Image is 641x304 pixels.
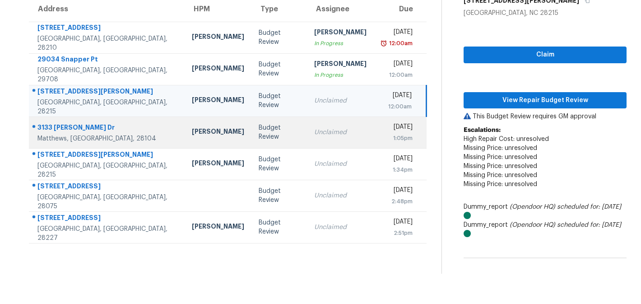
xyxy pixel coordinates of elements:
div: Budget Review [259,28,300,47]
div: Unclaimed [314,96,367,105]
div: [STREET_ADDRESS][PERSON_NAME] [37,150,177,161]
div: [STREET_ADDRESS] [37,182,177,193]
div: Matthews, [GEOGRAPHIC_DATA], 28104 [37,134,177,143]
div: 1:34pm [381,165,413,174]
div: Budget Review [259,60,300,78]
div: [STREET_ADDRESS] [37,213,177,224]
div: [PERSON_NAME] [192,32,244,43]
div: Budget Review [259,92,300,110]
span: Missing Price: unresolved [464,163,537,169]
div: Unclaimed [314,159,367,168]
div: 12:00am [381,70,413,80]
span: Missing Price: unresolved [464,154,537,160]
i: (Opendoor HQ) [510,222,555,228]
div: Budget Review [259,187,300,205]
div: 1:05pm [381,134,413,143]
div: [STREET_ADDRESS][PERSON_NAME] [37,87,177,98]
div: [GEOGRAPHIC_DATA], [GEOGRAPHIC_DATA], 28215 [37,98,177,116]
div: Budget Review [259,123,300,141]
div: Unclaimed [314,191,367,200]
div: 3133 [PERSON_NAME] Dr [37,123,177,134]
div: [PERSON_NAME] [192,159,244,170]
span: Missing Price: unresolved [464,145,537,151]
div: [DATE] [381,154,413,165]
div: [PERSON_NAME] [192,222,244,233]
i: scheduled for: [DATE] [557,222,621,228]
span: Claim [471,49,619,61]
div: Budget Review [259,218,300,236]
span: [PERSON_NAME] [464,273,518,282]
div: Unclaimed [314,223,367,232]
b: Escalations: [464,127,501,133]
div: [DATE] [381,91,412,102]
i: (Opendoor HQ) [510,204,555,210]
div: Dummy_report [464,220,627,239]
div: [PERSON_NAME] [314,59,367,70]
p: This Budget Review requires GM approval [464,112,627,121]
div: [GEOGRAPHIC_DATA], [GEOGRAPHIC_DATA], 28227 [37,224,177,243]
div: [GEOGRAPHIC_DATA], [GEOGRAPHIC_DATA], 28075 [37,193,177,211]
div: In Progress [314,70,367,80]
div: [PERSON_NAME] [314,28,367,39]
div: [DATE] [381,28,413,39]
div: [DATE] [381,122,413,134]
div: 2:51pm [381,229,413,238]
div: [GEOGRAPHIC_DATA], [GEOGRAPHIC_DATA], 28215 [37,161,177,179]
span: Missing Price: unresolved [464,181,537,187]
div: In Progress [314,39,367,48]
div: [DATE] [381,59,413,70]
div: 12:00am [387,39,413,48]
div: 29034 Snapper Pt [37,55,177,66]
div: [PERSON_NAME] [192,64,244,75]
i: scheduled for: [DATE] [557,204,621,210]
div: 2:48pm [381,197,413,206]
button: Claim [464,47,627,63]
div: [GEOGRAPHIC_DATA], [GEOGRAPHIC_DATA], 28210 [37,34,177,52]
div: Dummy_report [464,202,627,220]
img: Overdue Alarm Icon [380,39,387,48]
div: [DATE] [381,186,413,197]
span: View Repair Budget Review [471,95,619,106]
span: High Repair Cost: unresolved [464,136,549,142]
div: Budget Review [259,155,300,173]
div: [STREET_ADDRESS] [37,23,177,34]
div: Unclaimed [314,128,367,137]
button: View Repair Budget Review [464,92,627,109]
div: [PERSON_NAME] [192,95,244,107]
span: Missing Price: unresolved [464,172,537,178]
div: [GEOGRAPHIC_DATA], NC 28215 [464,9,627,18]
div: [PERSON_NAME] [192,127,244,138]
div: 12:00am [381,102,412,111]
div: [DATE] [381,217,413,229]
div: [GEOGRAPHIC_DATA], [GEOGRAPHIC_DATA], 29708 [37,66,177,84]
